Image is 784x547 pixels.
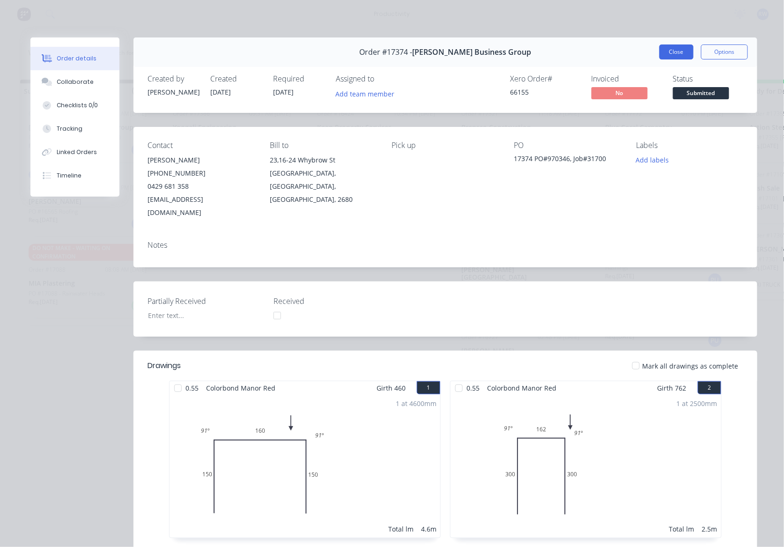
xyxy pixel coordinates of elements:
[182,381,202,395] span: 0.55
[270,167,377,206] div: [GEOGRAPHIC_DATA], [GEOGRAPHIC_DATA], [GEOGRAPHIC_DATA], 2680
[463,381,483,395] span: 0.55
[210,88,231,96] span: [DATE]
[148,180,255,193] div: 0429 681 358
[510,87,580,97] div: 66155
[592,74,662,83] div: Invoiced
[336,74,429,83] div: Assigned to
[57,54,96,63] div: Order details
[514,154,621,167] div: 17374 PO#970346, Job#31700
[673,87,729,99] span: Submitted
[510,74,580,83] div: Xero Order #
[148,154,255,219] div: [PERSON_NAME][PHONE_NUMBER]0429 681 358[EMAIL_ADDRESS][DOMAIN_NAME]
[421,524,436,534] div: 4.6m
[148,74,199,83] div: Created by
[57,78,94,86] div: Collaborate
[643,361,739,371] span: Mark all drawings as complete
[388,524,414,534] div: Total lm
[392,141,499,150] div: Pick up
[413,48,532,57] span: [PERSON_NAME] Business Group
[170,395,440,538] div: 015016015091º91º1 at 4600mmTotal lm4.6m
[331,87,399,100] button: Add team member
[273,88,294,96] span: [DATE]
[148,360,181,371] div: Drawings
[360,48,413,57] span: Order #17374 -
[270,141,377,150] div: Bill to
[270,154,377,167] div: 23,16-24 Whybrow St
[148,87,199,97] div: [PERSON_NAME]
[270,154,377,206] div: 23,16-24 Whybrow St[GEOGRAPHIC_DATA], [GEOGRAPHIC_DATA], [GEOGRAPHIC_DATA], 2680
[148,167,255,180] div: [PHONE_NUMBER]
[396,399,436,408] div: 1 at 4600mm
[673,87,729,101] button: Submitted
[30,140,119,164] button: Linked Orders
[57,125,82,133] div: Tracking
[57,101,98,110] div: Checklists 0/0
[30,94,119,117] button: Checklists 0/0
[417,381,440,394] button: 1
[677,399,717,408] div: 1 at 2500mm
[148,241,743,250] div: Notes
[148,141,255,150] div: Contact
[274,296,391,307] label: Received
[148,154,255,167] div: [PERSON_NAME]
[701,44,748,59] button: Options
[30,117,119,140] button: Tracking
[202,381,279,395] span: Colorbond Manor Red
[30,70,119,94] button: Collaborate
[336,87,399,100] button: Add team member
[148,296,265,307] label: Partially Received
[273,74,325,83] div: Required
[451,395,721,538] div: 030016230091º91º1 at 2500mmTotal lm2.5m
[673,74,743,83] div: Status
[592,87,648,99] span: No
[377,381,406,395] span: Girth 460
[636,141,743,150] div: Labels
[57,171,81,180] div: Timeline
[30,47,119,70] button: Order details
[669,524,695,534] div: Total lm
[658,381,687,395] span: Girth 762
[698,381,721,394] button: 2
[631,154,674,166] button: Add labels
[659,44,694,59] button: Close
[148,193,255,219] div: [EMAIL_ADDRESS][DOMAIN_NAME]
[210,74,262,83] div: Created
[702,524,717,534] div: 2.5m
[483,381,560,395] span: Colorbond Manor Red
[514,141,621,150] div: PO
[57,148,97,156] div: Linked Orders
[30,164,119,187] button: Timeline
